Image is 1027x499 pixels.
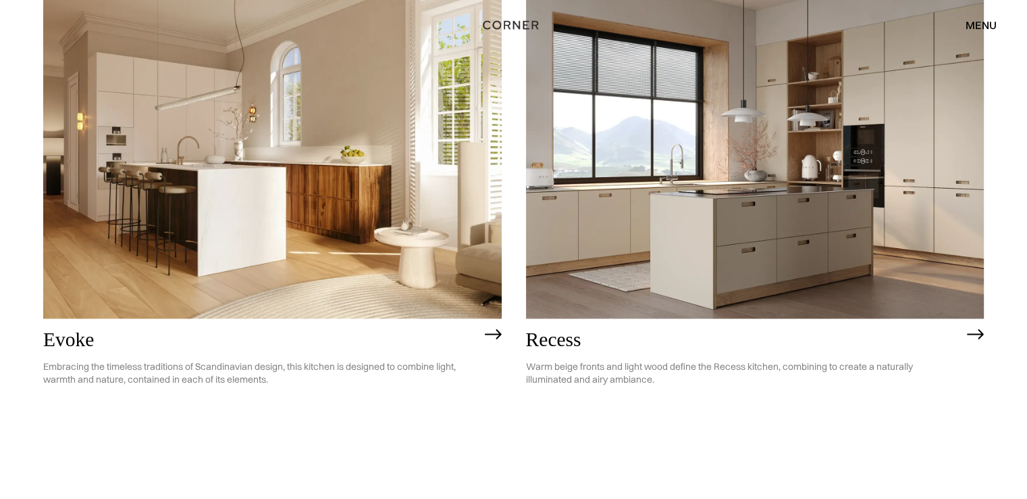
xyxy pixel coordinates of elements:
[952,14,997,37] div: menu
[476,16,551,34] a: home
[966,20,997,30] div: menu
[526,329,961,350] h2: Recess
[43,350,478,396] p: Embracing the timeless traditions of Scandinavian design, this kitchen is designed to combine lig...
[43,329,478,350] h2: Evoke
[526,350,961,396] p: Warm beige fronts and light wood define the Recess kitchen, combining to create a naturally illum...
